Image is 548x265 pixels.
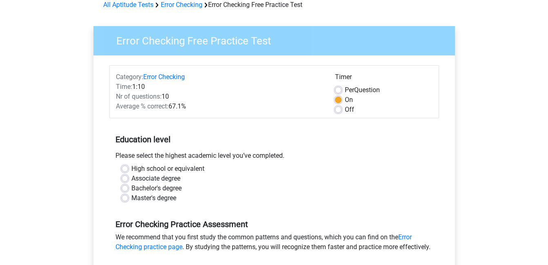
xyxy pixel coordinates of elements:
div: 1:10 [110,82,329,92]
h3: Error Checking Free Practice Test [106,31,449,47]
a: Error Checking practice page [115,233,412,251]
span: Time: [116,83,132,91]
a: Error Checking [143,73,185,81]
div: 10 [110,92,329,102]
span: Per [345,86,354,94]
label: Associate degree [131,174,180,183]
h5: Error Checking Practice Assessment [115,219,433,229]
span: Category: [116,73,143,81]
div: 67.1% [110,102,329,111]
div: Please select the highest academic level you’ve completed. [109,151,439,164]
label: High school or equivalent [131,164,204,174]
label: Bachelor's degree [131,183,182,193]
span: Nr of questions: [116,93,162,100]
div: We recommend that you first study the common patterns and questions, which you can find on the . ... [109,232,439,255]
span: Average % correct: [116,102,169,110]
h5: Education level [115,131,433,148]
a: All Aptitude Tests [103,1,153,9]
a: Error Checking [161,1,202,9]
label: Question [345,85,380,95]
label: On [345,95,353,105]
label: Master's degree [131,193,176,203]
div: Timer [335,72,433,85]
label: Off [345,105,354,115]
